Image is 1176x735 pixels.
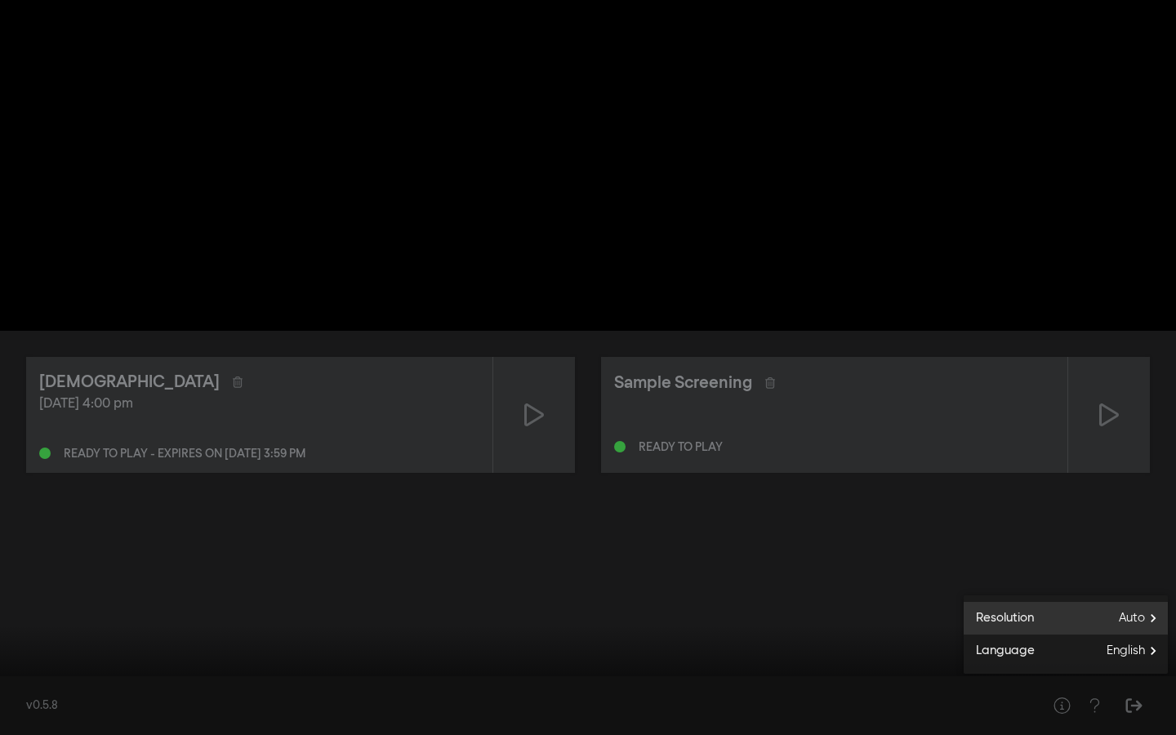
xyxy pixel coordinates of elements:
[1107,639,1168,663] span: English
[1119,606,1168,630] span: Auto
[26,697,1013,715] div: v0.5.8
[964,602,1168,635] button: Resolution
[1078,689,1111,722] button: Help
[1117,689,1150,722] button: Sign Out
[964,635,1168,667] button: Language
[964,609,1034,628] span: Resolution
[964,642,1035,661] span: Language
[1045,689,1078,722] button: Help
